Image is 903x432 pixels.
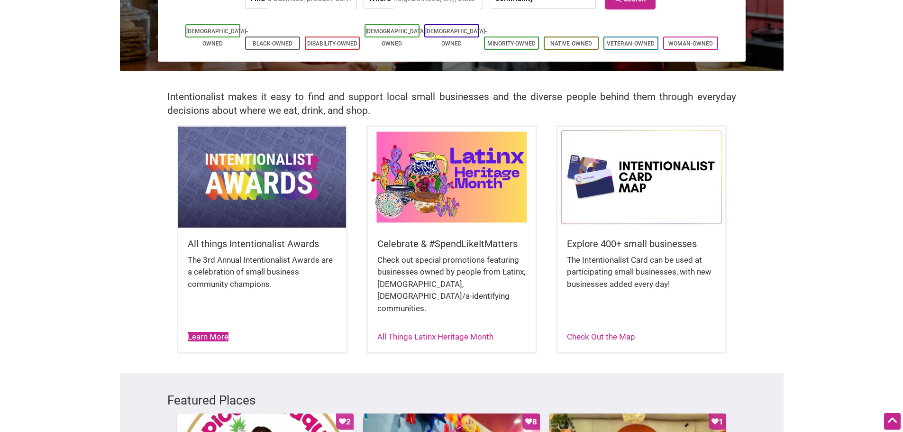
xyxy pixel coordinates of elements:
a: All Things Latinx Heritage Month [377,332,493,341]
img: Intentionalist Awards [178,127,346,227]
a: Disability-Owned [307,40,357,47]
h3: Featured Places [167,392,736,409]
a: [DEMOGRAPHIC_DATA]-Owned [425,28,487,47]
a: Native-Owned [550,40,592,47]
a: [DEMOGRAPHIC_DATA]-Owned [186,28,248,47]
a: Woman-Owned [668,40,713,47]
a: Minority-Owned [487,40,536,47]
h5: All things Intentionalist Awards [188,237,337,250]
h5: Explore 400+ small businesses [567,237,716,250]
img: Intentionalist Card Map [557,127,725,227]
a: [DEMOGRAPHIC_DATA]-Owned [365,28,427,47]
a: Learn More [188,332,228,341]
a: Veteran-Owned [607,40,655,47]
img: Latinx / Hispanic Heritage Month [368,127,536,227]
div: Check out special promotions featuring businesses owned by people from Latinx, [DEMOGRAPHIC_DATA]... [377,254,526,324]
h5: Celebrate & #SpendLikeItMatters [377,237,526,250]
div: The 3rd Annual Intentionalist Awards are a celebration of small business community champions. [188,254,337,300]
div: The Intentionalist Card can be used at participating small businesses, with new businesses added ... [567,254,716,300]
a: Check Out the Map [567,332,635,341]
h2: Intentionalist makes it easy to find and support local small businesses and the diverse people be... [167,90,736,118]
a: Black-Owned [253,40,292,47]
div: Scroll Back to Top [884,413,901,430]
